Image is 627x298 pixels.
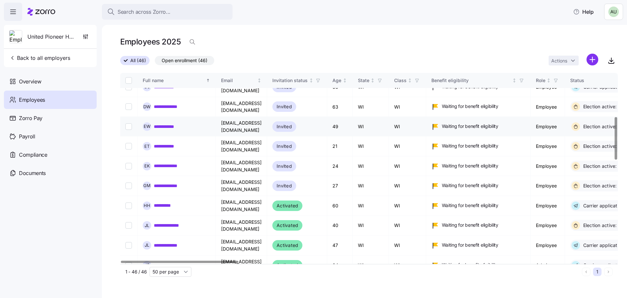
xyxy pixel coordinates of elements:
[389,73,426,88] th: ClassNot sorted
[531,236,565,255] td: Employee
[531,156,565,176] td: Employee
[145,243,149,247] span: J L
[216,196,267,216] td: [EMAIL_ADDRESS][DOMAIN_NAME]
[389,196,426,216] td: WI
[19,114,42,122] span: Zorro Pay
[277,241,298,249] span: Activated
[531,97,565,117] td: Employee
[143,77,205,84] div: Full name
[582,268,590,276] button: Previous page
[587,54,598,65] svg: add icon
[277,103,292,111] span: Invited
[353,196,389,216] td: WI
[370,78,375,83] div: Not sorted
[272,77,308,84] div: Invitation status
[394,77,407,84] div: Class
[408,78,412,83] div: Not sorted
[604,268,613,276] button: Next page
[442,182,498,189] span: Waiting for benefit eligibility
[125,123,132,130] input: Select record 12
[216,73,267,88] th: EmailNot sorted
[4,91,97,109] a: Employees
[144,203,150,208] span: H H
[257,78,262,83] div: Not sorted
[327,255,353,275] td: 64
[130,56,146,65] span: All (46)
[358,77,369,84] div: State
[531,73,565,88] th: RoleNot sorted
[9,54,70,62] span: Back to all employers
[309,78,313,83] div: Not sorted
[19,169,46,177] span: Documents
[277,182,292,190] span: Invited
[125,222,132,229] input: Select record 17
[442,202,498,209] span: Waiting for benefit eligibility
[327,176,353,196] td: 27
[512,78,517,83] div: Not sorted
[353,216,389,236] td: WI
[277,142,292,150] span: Invited
[327,117,353,136] td: 49
[7,51,73,64] button: Back to all employers
[353,176,389,196] td: WI
[27,33,74,41] span: United Pioneer Home
[216,255,267,275] td: [EMAIL_ADDRESS][DOMAIN_NAME]
[442,143,498,149] span: Waiting for benefit eligibility
[206,78,210,83] div: Sorted ascending
[608,7,619,17] img: b8721989413346c19bbbe59d023bbe11
[144,164,150,168] span: E K
[389,156,426,176] td: WI
[442,123,498,130] span: Waiting for benefit eligibility
[389,97,426,117] td: WI
[327,156,353,176] td: 24
[19,96,45,104] span: Employees
[327,236,353,255] td: 47
[353,236,389,255] td: WI
[9,30,22,44] img: Employer logo
[4,109,97,127] a: Zorro Pay
[216,236,267,255] td: [EMAIL_ADDRESS][DOMAIN_NAME]
[389,216,426,236] td: WI
[125,242,132,249] input: Select record 18
[102,4,233,20] button: Search across Zorro...
[389,176,426,196] td: WI
[125,163,132,169] input: Select record 14
[327,136,353,156] td: 21
[442,163,498,169] span: Waiting for benefit eligibility
[327,196,353,216] td: 60
[426,73,531,88] th: Benefit eligibilityNot sorted
[389,117,426,136] td: WI
[327,216,353,236] td: 40
[389,136,426,156] td: WI
[19,151,47,159] span: Compliance
[277,123,292,131] span: Invited
[143,105,151,109] span: D W
[144,124,151,129] span: E W
[125,269,147,275] span: 1 - 46 / 46
[442,222,498,228] span: Waiting for benefit eligibility
[353,255,389,275] td: WI
[137,73,216,88] th: Full nameSorted ascending
[4,72,97,91] a: Overview
[536,77,545,84] div: Role
[216,97,267,117] td: [EMAIL_ADDRESS][DOMAIN_NAME]
[277,202,298,210] span: Activated
[531,255,565,275] td: Admin
[327,73,353,88] th: AgeNot sorted
[531,176,565,196] td: Employee
[118,8,170,16] span: Search across Zorro...
[143,184,151,188] span: G M
[144,144,150,149] span: E T
[353,117,389,136] td: WI
[216,176,267,196] td: [EMAIL_ADDRESS][DOMAIN_NAME]
[442,103,498,110] span: Waiting for benefit eligibility
[353,73,389,88] th: StateNot sorted
[216,156,267,176] td: [EMAIL_ADDRESS][DOMAIN_NAME]
[353,136,389,156] td: WI
[4,127,97,146] a: Payroll
[144,263,150,267] span: J Q
[327,97,353,117] td: 63
[125,202,132,209] input: Select record 16
[531,117,565,136] td: Employee
[267,73,327,88] th: Invitation statusNot sorted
